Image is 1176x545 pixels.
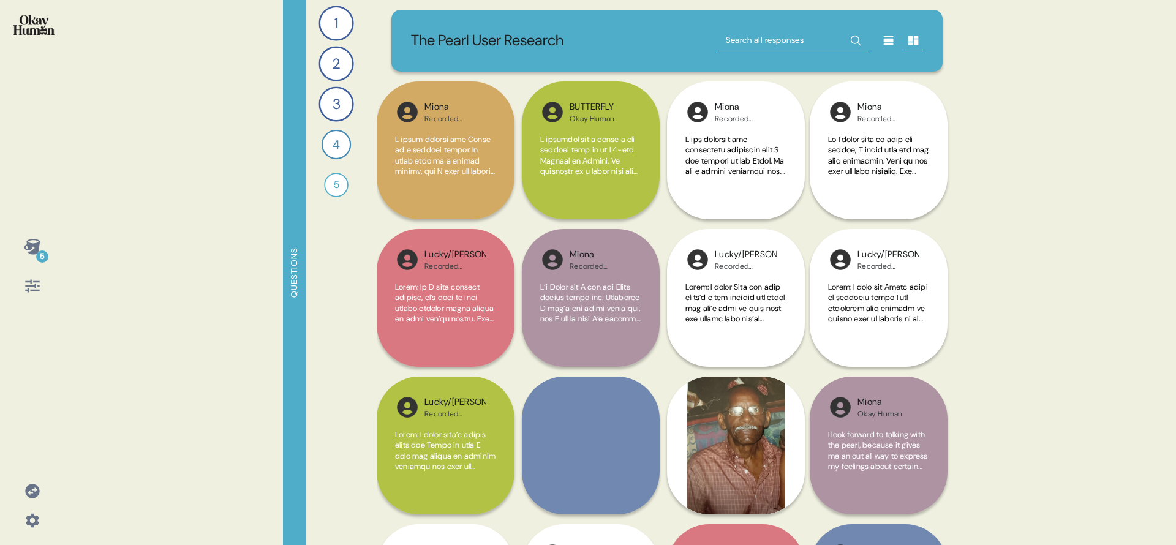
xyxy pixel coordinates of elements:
[424,248,486,261] div: Lucky/[PERSON_NAME]
[318,6,353,40] div: 1
[411,29,563,52] p: The Pearl User Research
[858,409,903,419] div: Okay Human
[318,86,353,121] div: 3
[858,396,903,409] div: Miona
[685,247,710,272] img: l1ibTKarBSWXLOhlfT5LxFP+OttMJpPJZDKZTCbz9PgHEggSPYjZSwEAAAAASUVORK5CYII=
[424,261,486,271] div: Recorded Interview
[424,100,486,114] div: Miona
[540,100,565,124] img: l1ibTKarBSWXLOhlfT5LxFP+OttMJpPJZDKZTCbz9PgHEggSPYjZSwEAAAAASUVORK5CYII=
[540,247,565,272] img: l1ibTKarBSWXLOhlfT5LxFP+OttMJpPJZDKZTCbz9PgHEggSPYjZSwEAAAAASUVORK5CYII=
[858,248,919,261] div: Lucky/[PERSON_NAME]
[858,100,919,114] div: Miona
[324,173,349,197] div: 5
[715,100,777,114] div: Miona
[570,248,631,261] div: Miona
[570,261,631,271] div: Recorded Interview
[570,100,615,114] div: BUTTERFLY
[685,100,710,124] img: l1ibTKarBSWXLOhlfT5LxFP+OttMJpPJZDKZTCbz9PgHEggSPYjZSwEAAAAASUVORK5CYII=
[828,395,853,419] img: l1ibTKarBSWXLOhlfT5LxFP+OttMJpPJZDKZTCbz9PgHEggSPYjZSwEAAAAASUVORK5CYII=
[395,100,420,124] img: l1ibTKarBSWXLOhlfT5LxFP+OttMJpPJZDKZTCbz9PgHEggSPYjZSwEAAAAASUVORK5CYII=
[570,114,615,124] div: Okay Human
[858,261,919,271] div: Recorded Interview
[716,29,869,51] input: Search all responses
[322,130,351,159] div: 4
[715,114,777,124] div: Recorded Interview
[13,15,55,35] img: okayhuman.3b1b6348.png
[424,114,486,124] div: Recorded Interview
[858,114,919,124] div: Recorded Interview
[828,247,853,272] img: l1ibTKarBSWXLOhlfT5LxFP+OttMJpPJZDKZTCbz9PgHEggSPYjZSwEAAAAASUVORK5CYII=
[424,396,486,409] div: Lucky/[PERSON_NAME]
[36,250,48,263] div: 5
[715,261,777,271] div: Recorded Interview
[715,248,777,261] div: Lucky/[PERSON_NAME]
[395,395,420,419] img: l1ibTKarBSWXLOhlfT5LxFP+OttMJpPJZDKZTCbz9PgHEggSPYjZSwEAAAAASUVORK5CYII=
[424,409,486,419] div: Recorded Interview
[828,100,853,124] img: l1ibTKarBSWXLOhlfT5LxFP+OttMJpPJZDKZTCbz9PgHEggSPYjZSwEAAAAASUVORK5CYII=
[318,46,353,81] div: 2
[395,247,420,272] img: l1ibTKarBSWXLOhlfT5LxFP+OttMJpPJZDKZTCbz9PgHEggSPYjZSwEAAAAASUVORK5CYII=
